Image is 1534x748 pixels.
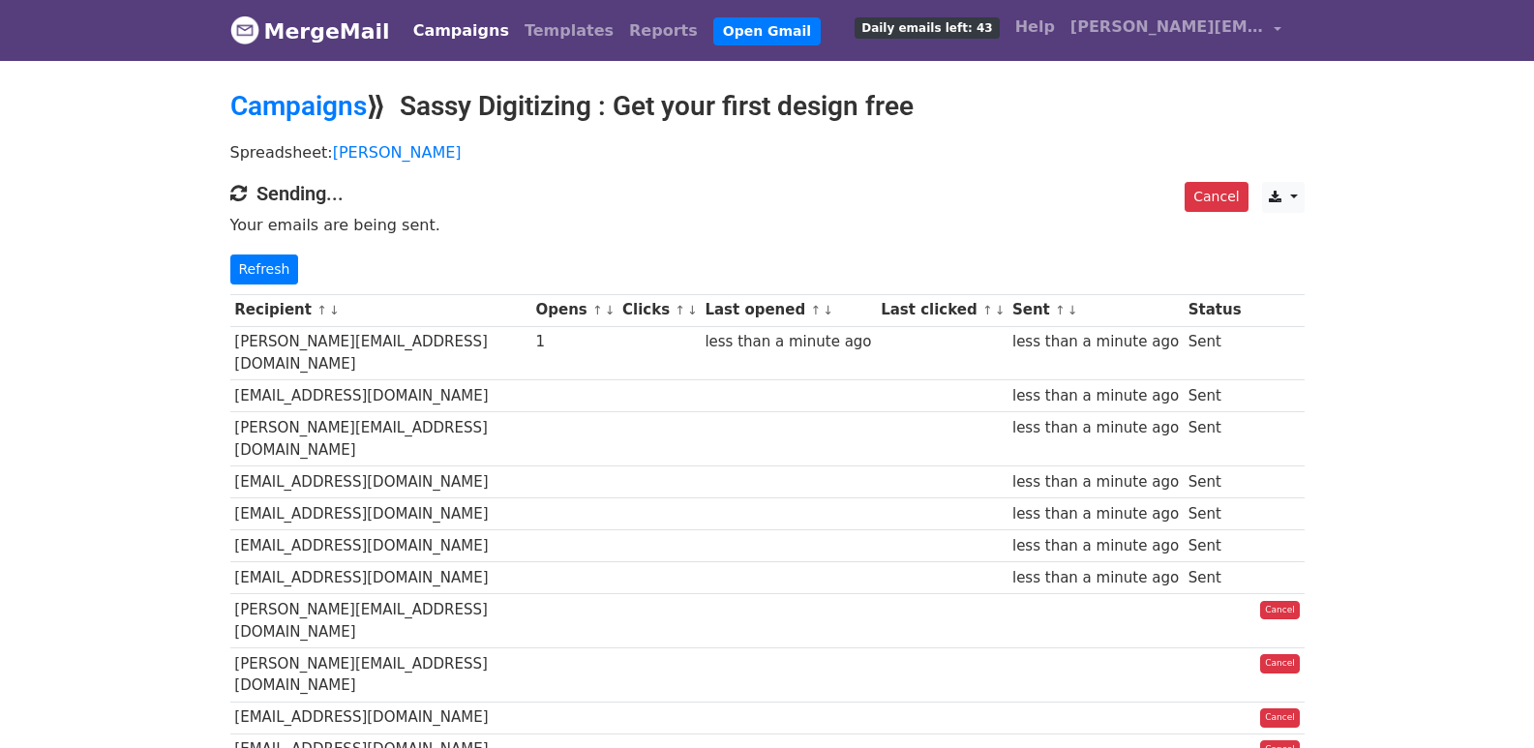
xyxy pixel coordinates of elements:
div: less than a minute ago [1012,417,1179,439]
a: Cancel [1260,654,1300,673]
td: Sent [1184,530,1246,562]
td: [EMAIL_ADDRESS][DOMAIN_NAME] [230,702,531,733]
a: ↑ [810,303,821,317]
a: Refresh [230,254,299,284]
td: [PERSON_NAME][EMAIL_ADDRESS][DOMAIN_NAME] [230,326,531,380]
div: less than a minute ago [705,331,871,353]
a: Templates [517,12,621,50]
td: Sent [1184,412,1246,466]
a: Campaigns [230,90,367,122]
div: less than a minute ago [1012,331,1179,353]
img: MergeMail logo [230,15,259,45]
a: ↑ [316,303,327,317]
a: Help [1008,8,1063,46]
td: Sent [1184,326,1246,380]
td: Sent [1184,465,1246,497]
td: Sent [1184,562,1246,594]
a: ↑ [592,303,603,317]
th: Last clicked [876,294,1008,326]
th: Recipient [230,294,531,326]
p: Your emails are being sent. [230,215,1305,235]
td: [EMAIL_ADDRESS][DOMAIN_NAME] [230,498,531,530]
div: less than a minute ago [1012,503,1179,525]
td: [PERSON_NAME][EMAIL_ADDRESS][DOMAIN_NAME] [230,594,531,648]
a: [PERSON_NAME][EMAIL_ADDRESS][DOMAIN_NAME] [1063,8,1289,53]
th: Sent [1008,294,1184,326]
a: Daily emails left: 43 [847,8,1007,46]
a: ↓ [823,303,833,317]
div: less than a minute ago [1012,535,1179,557]
h2: ⟫ Sassy Digitizing : Get your first design free [230,90,1305,123]
td: [EMAIL_ADDRESS][DOMAIN_NAME] [230,562,531,594]
a: Open Gmail [713,17,821,45]
td: Sent [1184,380,1246,412]
td: [EMAIL_ADDRESS][DOMAIN_NAME] [230,380,531,412]
div: less than a minute ago [1012,471,1179,494]
th: Status [1184,294,1246,326]
a: Cancel [1185,182,1248,212]
a: ↑ [982,303,993,317]
a: ↓ [605,303,616,317]
td: [EMAIL_ADDRESS][DOMAIN_NAME] [230,530,531,562]
a: Campaigns [406,12,517,50]
th: Opens [531,294,618,326]
span: Daily emails left: 43 [855,17,999,39]
span: [PERSON_NAME][EMAIL_ADDRESS][DOMAIN_NAME] [1070,15,1264,39]
th: Last opened [701,294,877,326]
p: Spreadsheet: [230,142,1305,163]
div: 1 [535,331,613,353]
a: MergeMail [230,11,390,51]
td: [EMAIL_ADDRESS][DOMAIN_NAME] [230,465,531,497]
a: ↓ [687,303,698,317]
th: Clicks [617,294,700,326]
a: ↓ [1068,303,1078,317]
td: [PERSON_NAME][EMAIL_ADDRESS][DOMAIN_NAME] [230,647,531,702]
div: less than a minute ago [1012,385,1179,407]
a: ↓ [329,303,340,317]
a: ↑ [675,303,685,317]
a: Reports [621,12,706,50]
h4: Sending... [230,182,1305,205]
a: [PERSON_NAME] [333,143,462,162]
a: Cancel [1260,601,1300,620]
a: Cancel [1260,708,1300,728]
div: less than a minute ago [1012,567,1179,589]
td: [PERSON_NAME][EMAIL_ADDRESS][DOMAIN_NAME] [230,412,531,466]
a: ↓ [995,303,1006,317]
a: ↑ [1055,303,1066,317]
td: Sent [1184,498,1246,530]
